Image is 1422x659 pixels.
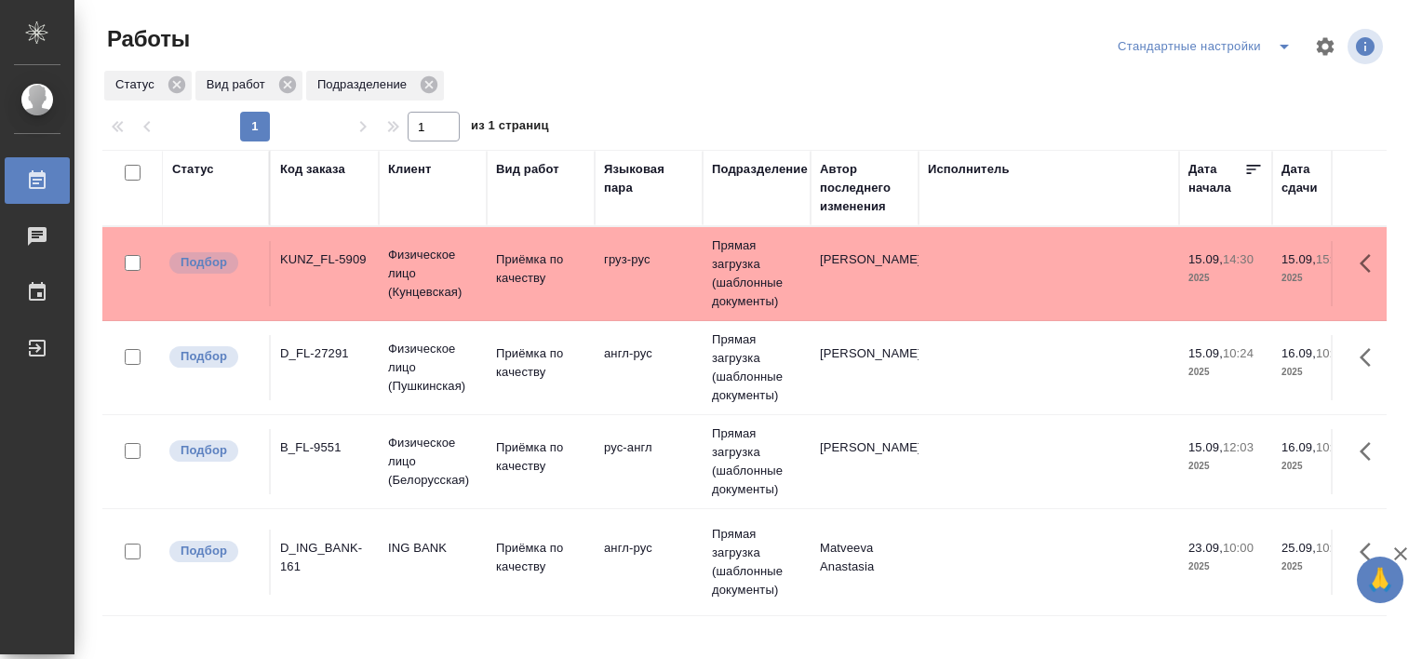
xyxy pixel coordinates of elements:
p: 2025 [1281,457,1356,476]
p: Физическое лицо (Белорусская) [388,434,477,490]
p: Приёмка по качеству [496,539,585,576]
div: split button [1113,32,1303,61]
p: ING BANK [388,539,477,558]
p: Подбор [181,347,227,366]
button: Здесь прячутся важные кнопки [1348,335,1393,380]
td: груз-рус [595,241,703,306]
p: Статус [115,75,161,94]
div: B_FL-9551 [280,438,369,457]
div: Вид работ [195,71,302,101]
div: Дата начала [1188,160,1244,197]
p: Приёмка по качеству [496,344,585,382]
div: Можно подбирать исполнителей [168,438,260,464]
div: Статус [104,71,192,101]
div: KUNZ_FL-5909 [280,250,369,269]
button: Здесь прячутся важные кнопки [1348,241,1393,286]
td: англ-рус [595,335,703,400]
p: 2025 [1188,457,1263,476]
p: 15:00 [1316,252,1347,266]
button: 🙏 [1357,557,1403,603]
span: Настроить таблицу [1303,24,1348,69]
div: Можно подбирать исполнителей [168,250,260,276]
span: Посмотреть информацию [1348,29,1387,64]
td: Matveeva Anastasia [811,530,919,595]
p: 23.09, [1188,541,1223,555]
p: Подразделение [317,75,413,94]
div: Исполнитель [928,160,1010,179]
td: Прямая загрузка (шаблонные документы) [703,321,811,414]
p: Физическое лицо (Кунцевская) [388,246,477,302]
div: D_ING_BANK-161 [280,539,369,576]
button: Здесь прячутся важные кнопки [1348,429,1393,474]
p: Приёмка по качеству [496,250,585,288]
p: 16.09, [1281,346,1316,360]
p: 15.09, [1188,252,1223,266]
td: Прямая загрузка (шаблонные документы) [703,516,811,609]
p: Подбор [181,542,227,560]
td: [PERSON_NAME] [811,241,919,306]
div: Подразделение [306,71,444,101]
div: Клиент [388,160,431,179]
p: 2025 [1188,558,1263,576]
p: 15.09, [1188,346,1223,360]
span: из 1 страниц [471,114,549,141]
p: 16.09, [1281,440,1316,454]
div: Вид работ [496,160,559,179]
td: [PERSON_NAME] [811,335,919,400]
td: рус-англ [595,429,703,494]
div: Можно подбирать исполнителей [168,344,260,370]
div: Автор последнего изменения [820,160,909,216]
p: 2025 [1188,269,1263,288]
td: Прямая загрузка (шаблонные документы) [703,227,811,320]
div: Языковая пара [604,160,693,197]
button: Здесь прячутся важные кнопки [1348,530,1393,574]
div: Код заказа [280,160,345,179]
p: 10:00 [1316,346,1347,360]
td: Прямая загрузка (шаблонные документы) [703,415,811,508]
p: 2025 [1281,269,1356,288]
p: 10:00 [1223,541,1254,555]
p: 10:00 [1316,541,1347,555]
p: Подбор [181,441,227,460]
p: Физическое лицо (Пушкинская) [388,340,477,396]
p: Вид работ [207,75,272,94]
span: 🙏 [1364,560,1396,599]
p: 25.09, [1281,541,1316,555]
p: 15.09, [1281,252,1316,266]
p: 2025 [1281,363,1356,382]
span: Работы [102,24,190,54]
div: Можно подбирать исполнителей [168,539,260,564]
p: 14:30 [1223,252,1254,266]
p: Приёмка по качеству [496,438,585,476]
td: англ-рус [595,530,703,595]
p: 2025 [1188,363,1263,382]
p: 10:24 [1223,346,1254,360]
td: [PERSON_NAME] [811,429,919,494]
div: Дата сдачи [1281,160,1337,197]
p: 15.09, [1188,440,1223,454]
p: Подбор [181,253,227,272]
div: Статус [172,160,214,179]
div: D_FL-27291 [280,344,369,363]
p: 2025 [1281,558,1356,576]
p: 12:03 [1223,440,1254,454]
div: Подразделение [712,160,808,179]
p: 10:00 [1316,440,1347,454]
